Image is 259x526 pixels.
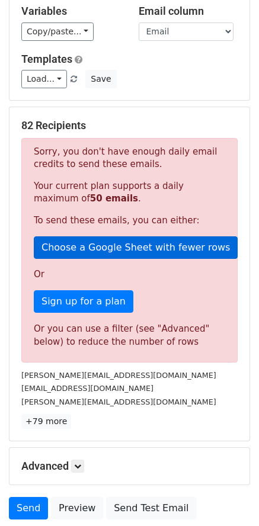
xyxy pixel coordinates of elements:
h5: 82 Recipients [21,119,238,132]
p: Or [34,268,225,281]
p: Your current plan supports a daily maximum of . [34,180,225,205]
a: Preview [51,497,103,519]
a: Send Test Email [106,497,196,519]
p: To send these emails, you can either: [34,214,225,227]
small: [EMAIL_ADDRESS][DOMAIN_NAME] [21,384,154,393]
small: [PERSON_NAME][EMAIL_ADDRESS][DOMAIN_NAME] [21,397,216,406]
a: Send [9,497,48,519]
h5: Variables [21,5,121,18]
h5: Email column [139,5,238,18]
h5: Advanced [21,460,238,473]
a: +79 more [21,414,71,429]
a: Copy/paste... [21,23,94,41]
small: [PERSON_NAME][EMAIL_ADDRESS][DOMAIN_NAME] [21,371,216,380]
a: Sign up for a plan [34,290,133,313]
a: Templates [21,53,72,65]
strong: 50 emails [90,193,138,204]
a: Choose a Google Sheet with fewer rows [34,236,238,259]
a: Load... [21,70,67,88]
p: Sorry, you don't have enough daily email credits to send these emails. [34,146,225,171]
button: Save [85,70,116,88]
div: Or you can use a filter (see "Advanced" below) to reduce the number of rows [34,322,225,349]
iframe: Chat Widget [200,469,259,526]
